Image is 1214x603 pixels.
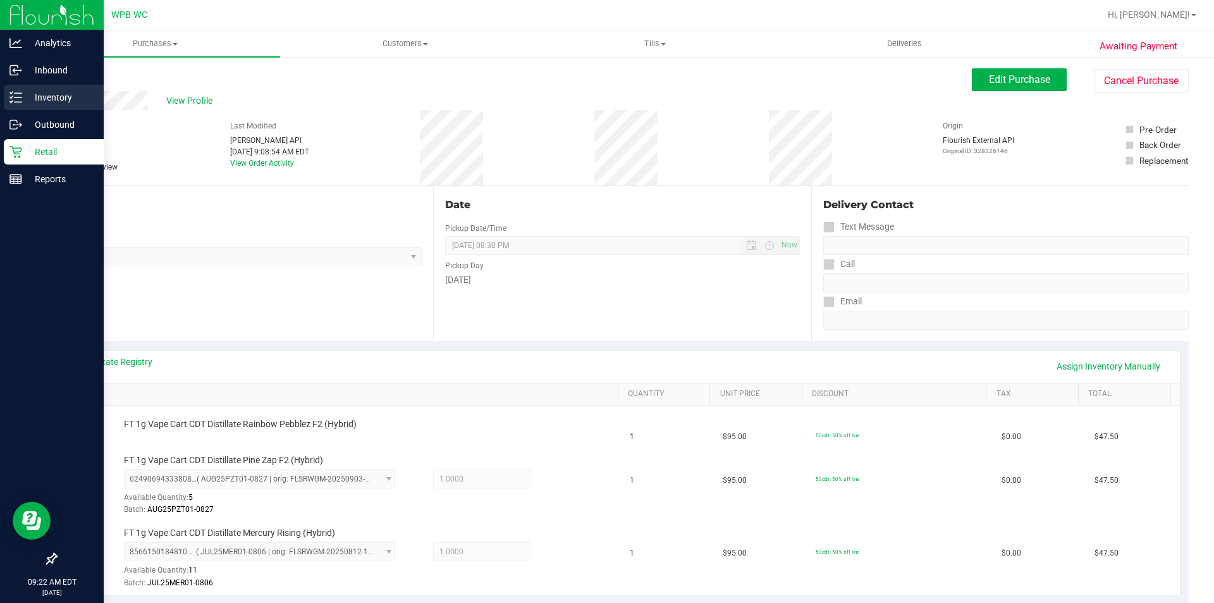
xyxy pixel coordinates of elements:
[943,120,963,132] label: Origin
[280,30,530,57] a: Customers
[1100,39,1177,54] span: Awaiting Payment
[445,260,484,271] label: Pickup Day
[445,223,506,234] label: Pickup Date/Time
[111,9,147,20] span: WPB WC
[188,566,197,575] span: 11
[22,35,98,51] p: Analytics
[816,549,859,555] span: 50cdt: 50% off line
[823,218,894,236] label: Text Message
[989,73,1050,85] span: Edit Purchase
[723,431,747,443] span: $95.00
[780,30,1029,57] a: Deliveries
[1139,154,1188,167] div: Replacement
[30,38,280,49] span: Purchases
[56,197,422,213] div: Location
[630,547,634,559] span: 1
[870,38,939,49] span: Deliveries
[230,146,309,158] div: [DATE] 9:08:54 AM EDT
[230,159,294,168] a: View Order Activity
[1048,356,1168,377] a: Assign Inventory Manually
[124,527,335,539] span: FT 1g Vape Cart CDT Distillate Mercury Rising (Hybrid)
[1088,389,1165,399] a: Total
[9,64,22,77] inline-svg: Inbound
[22,90,98,105] p: Inventory
[9,37,22,49] inline-svg: Analytics
[9,146,22,158] inline-svg: Retail
[124,578,145,587] span: Batch:
[22,171,98,187] p: Reports
[75,389,613,399] a: SKU
[188,493,193,502] span: 5
[1094,475,1119,487] span: $47.50
[1139,139,1181,151] div: Back Order
[1094,431,1119,443] span: $47.50
[9,173,22,185] inline-svg: Reports
[30,30,280,57] a: Purchases
[281,38,529,49] span: Customers
[6,588,98,597] p: [DATE]
[816,432,859,438] span: 50cdt: 50% off line
[996,389,1074,399] a: Tax
[723,547,747,559] span: $95.00
[720,389,797,399] a: Unit Price
[530,30,780,57] a: Tills
[124,505,145,514] span: Batch:
[823,236,1189,255] input: Format: (999) 999-9999
[77,356,152,368] a: View State Registry
[9,118,22,131] inline-svg: Outbound
[530,38,779,49] span: Tills
[147,578,213,587] span: JUL25MER01-0806
[9,91,22,104] inline-svg: Inventory
[1002,547,1021,559] span: $0.00
[1094,547,1119,559] span: $47.50
[13,502,51,540] iframe: Resource center
[124,454,323,466] span: FT 1g Vape Cart CDT Distillate Pine Zap F2 (Hybrid)
[6,576,98,588] p: 09:22 AM EDT
[1094,69,1189,93] button: Cancel Purchase
[823,292,862,311] label: Email
[823,255,855,273] label: Call
[22,144,98,159] p: Retail
[22,117,98,132] p: Outbound
[943,146,1014,156] p: Original ID: 328326146
[723,475,747,487] span: $95.00
[166,94,217,108] span: View Profile
[124,488,408,513] div: Available Quantity:
[124,418,357,430] span: FT 1g Vape Cart CDT Distillate Rainbow Pebblez F2 (Hybrid)
[445,273,799,287] div: [DATE]
[943,135,1014,156] div: Flourish External API
[816,476,859,482] span: 50cdt: 50% off line
[230,120,276,132] label: Last Modified
[230,135,309,146] div: [PERSON_NAME] API
[1139,123,1177,136] div: Pre-Order
[972,68,1067,91] button: Edit Purchase
[445,197,799,213] div: Date
[1002,475,1021,487] span: $0.00
[22,63,98,78] p: Inbound
[124,561,408,586] div: Available Quantity:
[628,389,705,399] a: Quantity
[630,431,634,443] span: 1
[823,197,1189,213] div: Delivery Contact
[630,475,634,487] span: 1
[812,389,981,399] a: Discount
[147,505,214,514] span: AUG25PZT01-0827
[1002,431,1021,443] span: $0.00
[1108,9,1190,20] span: Hi, [PERSON_NAME]!
[823,273,1189,292] input: Format: (999) 999-9999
